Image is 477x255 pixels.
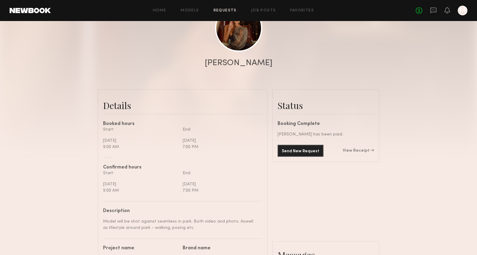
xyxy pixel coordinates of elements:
div: Brand name [183,246,258,251]
div: 7:00 PM [183,144,258,150]
a: Models [181,9,199,13]
div: [DATE] [103,138,178,144]
div: Start: [103,170,178,176]
button: Send New Request [278,145,324,157]
div: [PERSON_NAME] [205,59,272,67]
div: Project name [103,246,178,251]
a: Home [153,9,166,13]
div: [DATE] [183,138,258,144]
div: 9:00 AM [103,187,178,194]
div: End: [183,170,258,176]
div: Description [103,209,258,214]
a: Requests [214,9,237,13]
a: View Receipt [343,149,374,153]
a: M [458,6,467,15]
div: Booking Complete [278,122,374,126]
div: [DATE] [103,181,178,187]
div: Confirmed hours [103,165,262,170]
div: Booked hours [103,122,262,126]
div: End: [183,126,258,133]
div: Start: [103,126,178,133]
a: Favorites [290,9,314,13]
div: Status [278,99,374,111]
div: 7:00 PM [183,187,258,194]
div: [DATE] [183,181,258,187]
div: 9:00 AM [103,144,178,150]
div: [PERSON_NAME] has been paid. [278,131,374,138]
div: Model will be shot against seamless in park. Both video and photo. Aswell as lifestyle around par... [103,218,258,231]
a: Job Posts [251,9,276,13]
div: Details [103,99,262,111]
